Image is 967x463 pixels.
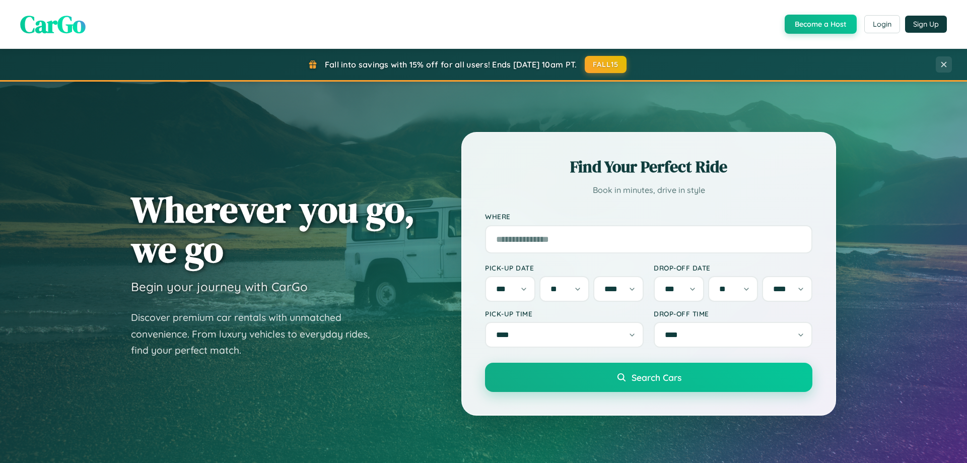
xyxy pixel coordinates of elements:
span: CarGo [20,8,86,41]
button: FALL15 [585,56,627,73]
label: Pick-up Date [485,263,644,272]
p: Discover premium car rentals with unmatched convenience. From luxury vehicles to everyday rides, ... [131,309,383,359]
p: Book in minutes, drive in style [485,183,812,197]
label: Drop-off Date [654,263,812,272]
button: Sign Up [905,16,947,33]
label: Drop-off Time [654,309,812,318]
h2: Find Your Perfect Ride [485,156,812,178]
button: Login [864,15,900,33]
label: Pick-up Time [485,309,644,318]
h1: Wherever you go, we go [131,189,415,269]
button: Become a Host [785,15,857,34]
button: Search Cars [485,363,812,392]
label: Where [485,213,812,221]
span: Search Cars [632,372,681,383]
span: Fall into savings with 15% off for all users! Ends [DATE] 10am PT. [325,59,577,70]
h3: Begin your journey with CarGo [131,279,308,294]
